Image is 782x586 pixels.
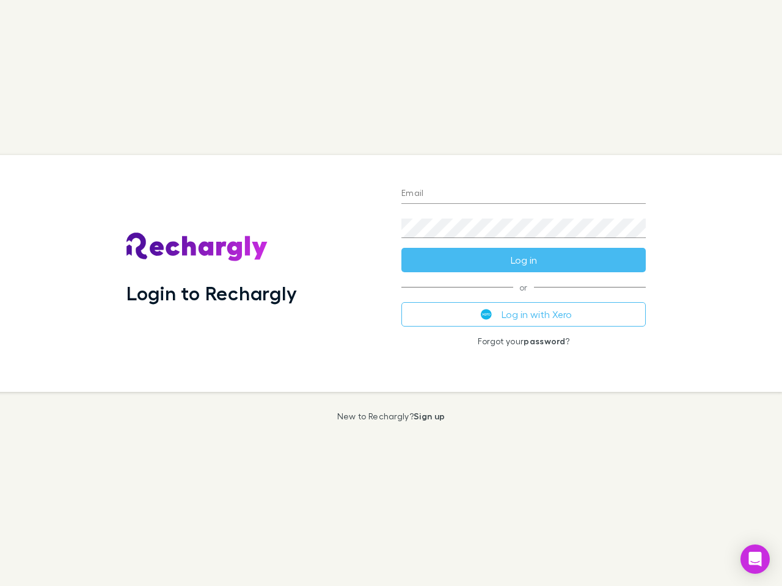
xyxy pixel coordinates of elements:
p: Forgot your ? [401,336,646,346]
button: Log in [401,248,646,272]
img: Rechargly's Logo [126,233,268,262]
div: Open Intercom Messenger [740,544,770,574]
a: password [524,336,565,346]
p: New to Rechargly? [337,411,445,421]
span: or [401,287,646,288]
h1: Login to Rechargly [126,281,297,305]
img: Xero's logo [481,309,492,320]
button: Log in with Xero [401,302,646,327]
a: Sign up [414,411,445,421]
